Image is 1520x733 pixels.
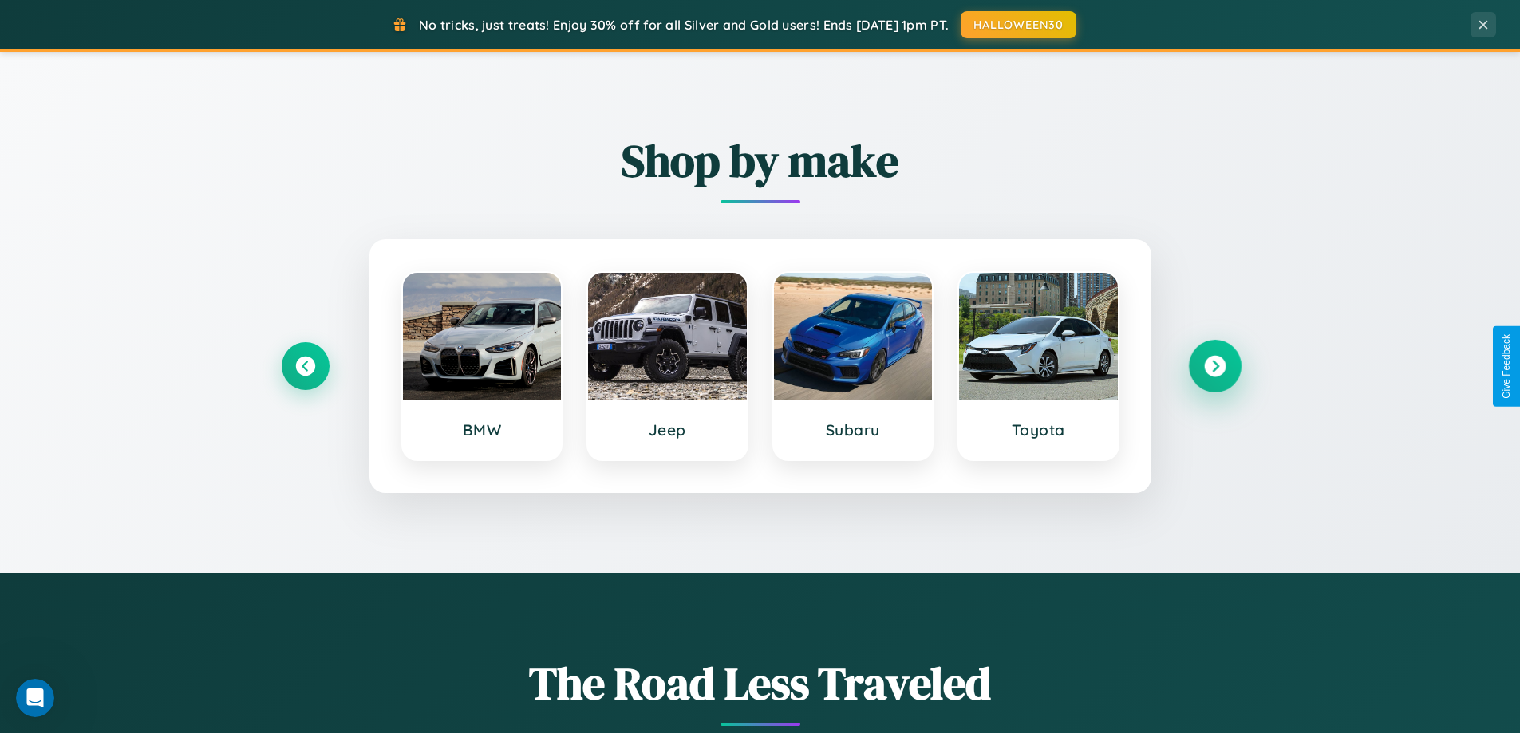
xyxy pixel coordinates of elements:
button: HALLOWEEN30 [961,11,1076,38]
h3: Toyota [975,420,1102,439]
h3: Jeep [604,420,731,439]
h3: Subaru [790,420,917,439]
h1: The Road Less Traveled [282,652,1239,714]
h2: Shop by make [282,130,1239,191]
span: No tricks, just treats! Enjoy 30% off for all Silver and Gold users! Ends [DATE] 1pm PT. [419,17,949,33]
div: Give Feedback [1501,334,1512,399]
iframe: Intercom live chat [16,679,54,717]
h3: BMW [419,420,546,439]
